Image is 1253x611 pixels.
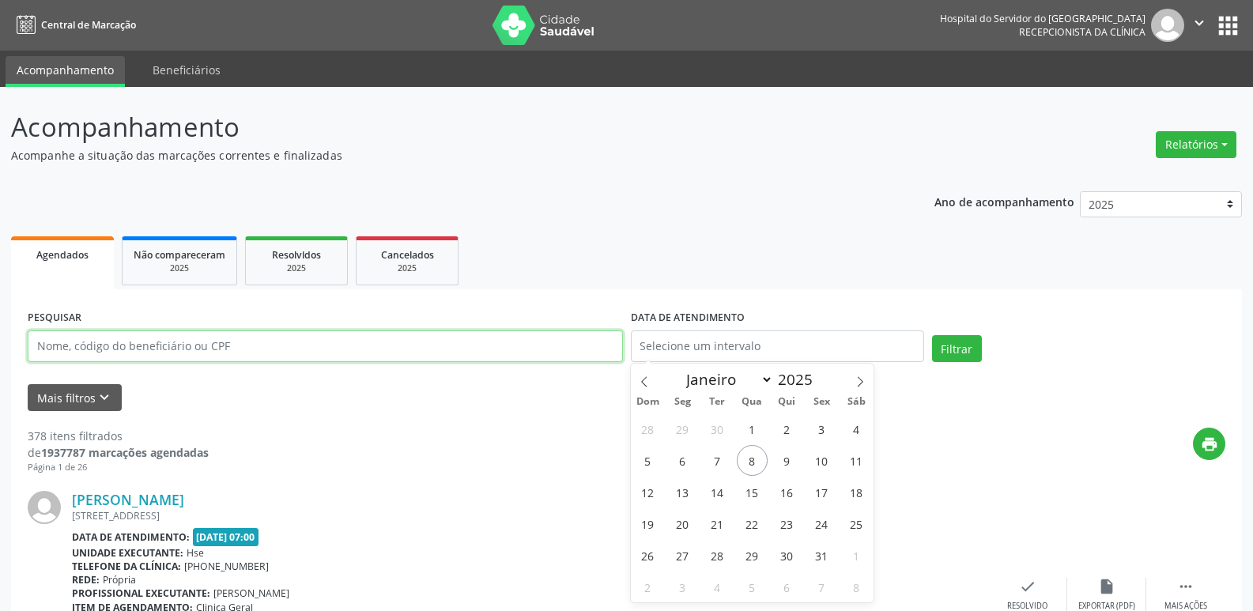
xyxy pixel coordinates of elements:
span: [PHONE_NUMBER] [184,560,269,573]
button: Mais filtroskeyboard_arrow_down [28,384,122,412]
span: Outubro 28, 2025 [702,540,733,571]
i: print [1201,436,1218,453]
span: Resolvidos [272,248,321,262]
span: Agendados [36,248,89,262]
div: 2025 [134,262,225,274]
span: Setembro 30, 2025 [702,413,733,444]
input: Nome, código do beneficiário ou CPF [28,330,623,362]
select: Month [679,368,774,390]
i: keyboard_arrow_down [96,389,113,406]
span: Não compareceram [134,248,225,262]
div: 378 itens filtrados [28,428,209,444]
b: Data de atendimento: [72,530,190,544]
i: check [1019,578,1036,595]
img: img [1151,9,1184,42]
span: Qua [734,397,769,407]
p: Acompanhamento [11,107,873,147]
strong: 1937787 marcações agendadas [41,445,209,460]
span: Outubro 1, 2025 [737,413,768,444]
span: Ter [700,397,734,407]
span: Central de Marcação [41,18,136,32]
span: Outubro 26, 2025 [632,540,663,571]
span: Hse [187,546,204,560]
a: Acompanhamento [6,56,125,87]
span: Outubro 5, 2025 [632,445,663,476]
span: Dom [631,397,666,407]
span: Outubro 6, 2025 [667,445,698,476]
span: Outubro 16, 2025 [772,477,802,507]
span: Outubro 27, 2025 [667,540,698,571]
span: Outubro 10, 2025 [806,445,837,476]
span: Novembro 5, 2025 [737,571,768,602]
i: insert_drive_file [1098,578,1115,595]
span: Outubro 18, 2025 [841,477,872,507]
p: Ano de acompanhamento [934,191,1074,211]
span: Outubro 20, 2025 [667,508,698,539]
b: Profissional executante: [72,586,210,600]
div: [STREET_ADDRESS] [72,509,988,522]
div: Página 1 de 26 [28,461,209,474]
i:  [1177,578,1195,595]
button: apps [1214,12,1242,40]
span: Outubro 30, 2025 [772,540,802,571]
span: Outubro 11, 2025 [841,445,872,476]
label: PESQUISAR [28,306,81,330]
span: Novembro 7, 2025 [806,571,837,602]
span: Seg [665,397,700,407]
span: Setembro 28, 2025 [632,413,663,444]
span: Outubro 31, 2025 [806,540,837,571]
button: print [1193,428,1225,460]
span: Novembro 1, 2025 [841,540,872,571]
button: Relatórios [1156,131,1236,158]
span: Outubro 3, 2025 [806,413,837,444]
span: Outubro 9, 2025 [772,445,802,476]
a: [PERSON_NAME] [72,491,184,508]
span: Setembro 29, 2025 [667,413,698,444]
span: Qui [769,397,804,407]
span: Outubro 8, 2025 [737,445,768,476]
a: Central de Marcação [11,12,136,38]
span: Novembro 2, 2025 [632,571,663,602]
span: Novembro 6, 2025 [772,571,802,602]
div: Hospital do Servidor do [GEOGRAPHIC_DATA] [940,12,1145,25]
span: Outubro 19, 2025 [632,508,663,539]
span: Sáb [839,397,874,407]
span: Outubro 15, 2025 [737,477,768,507]
span: Outubro 14, 2025 [702,477,733,507]
span: Outubro 13, 2025 [667,477,698,507]
div: 2025 [257,262,336,274]
p: Acompanhe a situação das marcações correntes e finalizadas [11,147,873,164]
span: [PERSON_NAME] [213,586,289,600]
span: Cancelados [381,248,434,262]
span: Outubro 4, 2025 [841,413,872,444]
span: Novembro 4, 2025 [702,571,733,602]
span: Outubro 25, 2025 [841,508,872,539]
span: Outubro 24, 2025 [806,508,837,539]
span: Sex [804,397,839,407]
span: Outubro 2, 2025 [772,413,802,444]
button: Filtrar [932,335,982,362]
i:  [1191,14,1208,32]
b: Rede: [72,573,100,586]
span: Recepcionista da clínica [1019,25,1145,39]
a: Beneficiários [142,56,232,84]
span: Outubro 17, 2025 [806,477,837,507]
span: Outubro 12, 2025 [632,477,663,507]
img: img [28,491,61,524]
span: Outubro 29, 2025 [737,540,768,571]
span: Outubro 22, 2025 [737,508,768,539]
div: de [28,444,209,461]
span: Novembro 3, 2025 [667,571,698,602]
input: Year [773,369,825,390]
div: 2025 [368,262,447,274]
b: Telefone da clínica: [72,560,181,573]
b: Unidade executante: [72,546,183,560]
span: Outubro 7, 2025 [702,445,733,476]
span: [DATE] 07:00 [193,528,259,546]
button:  [1184,9,1214,42]
span: Novembro 8, 2025 [841,571,872,602]
label: DATA DE ATENDIMENTO [631,306,745,330]
span: Própria [103,573,136,586]
span: Outubro 21, 2025 [702,508,733,539]
input: Selecione um intervalo [631,330,924,362]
